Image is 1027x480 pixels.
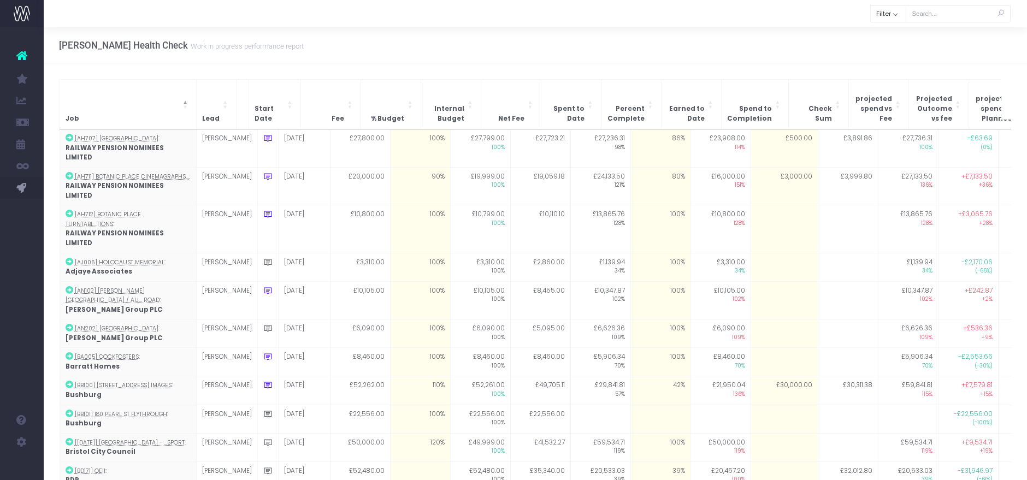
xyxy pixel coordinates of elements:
[481,79,541,129] th: Net Fee: Activate to sort: Activate to sort: Activate to sort: Activate to sort: Activate to sort...
[914,94,952,123] span: Projected Outcome vs fee
[576,295,625,304] span: 102%
[576,334,625,342] span: 109%
[697,390,745,399] span: 136%
[510,129,570,167] td: £27,723.21
[60,348,196,376] td: :
[944,267,993,275] span: (-66%)
[60,205,196,253] td: :
[884,295,932,304] span: 102%
[196,253,257,281] td: [PERSON_NAME]
[576,220,625,228] span: 128%
[570,205,630,253] td: £13,865.76
[878,205,938,253] td: £13,865.76
[965,286,993,296] span: +£242.87
[854,94,892,123] span: projected spend vs Fee
[690,205,751,253] td: £10,800.00
[75,173,189,181] abbr: [AH711] Botanic Place Cinemagraphs
[697,362,745,370] span: 70%
[66,390,102,399] strong: Bushburg
[697,220,745,228] span: 128%
[510,319,570,348] td: £5,095.00
[390,167,450,205] td: 90%
[727,104,772,123] span: Spend to Completion
[196,348,257,376] td: [PERSON_NAME]
[390,348,450,376] td: 100%
[697,144,745,152] span: 114%
[884,447,932,455] span: 119%
[878,348,938,376] td: £5,906.34
[278,281,330,319] td: [DATE]
[630,433,690,461] td: 100%
[944,295,993,304] span: +2%
[75,410,167,418] abbr: [BB101] 180 Pearl St Flythrough
[278,205,330,253] td: [DATE]
[975,94,1012,123] span: projected spend vs Planned
[278,129,330,167] td: [DATE]
[196,205,257,253] td: [PERSON_NAME]
[371,114,404,124] span: % Budget
[75,258,164,266] abbr: [AJ006] Holocaust Memorial
[570,319,630,348] td: £6,626.36
[60,79,196,129] th: Job: Activate to invert sorting: Activate to invert sorting: Activate to invert sorting: Activate...
[66,334,163,342] strong: [PERSON_NAME] Group PLC
[14,458,30,475] img: images/default_profile_image.png
[510,348,570,376] td: £8,460.00
[944,181,993,189] span: +36%
[66,210,141,228] abbr: [AH712] Botanic Place Turntable Animations
[510,167,570,205] td: £19,059.18
[450,405,510,433] td: £22,556.00
[510,433,570,461] td: £41,532.27
[870,5,906,22] button: Filter
[961,438,993,448] span: +£9,534.71
[751,129,818,167] td: £500.00
[576,267,625,275] span: 34%
[958,466,993,476] span: -£31,946.97
[66,447,135,456] strong: Bristol City Council
[330,348,390,376] td: £8,460.00
[278,253,330,281] td: [DATE]
[498,114,524,124] span: Net Fee
[66,267,132,276] strong: Adjaye Associates
[630,376,690,405] td: 42%
[954,410,993,419] span: -£22,556.00
[196,319,257,348] td: [PERSON_NAME]
[878,433,938,461] td: £59,534.71
[330,205,390,253] td: £10,800.00
[690,433,751,461] td: £50,000.00
[450,129,510,167] td: £27,799.00
[884,390,932,399] span: 115%
[330,167,390,205] td: £20,000.00
[961,172,993,182] span: +£7,133.50
[60,405,196,433] td: :
[630,167,690,205] td: 80%
[630,205,690,253] td: 100%
[75,467,105,475] abbr: [BD171] QEII
[601,79,661,129] th: Percent Complete: Activate to sort: Activate to sort: Activate to sort: Activate to sort: Activat...
[66,229,164,247] strong: RAILWAY PENSION NOMINEES LIMITED
[630,253,690,281] td: 100%
[278,433,330,461] td: [DATE]
[961,258,993,268] span: -£2,170.06
[570,129,630,167] td: £27,236.31
[255,104,284,123] span: Start Date
[196,167,257,205] td: [PERSON_NAME]
[690,376,751,405] td: £21,950.04
[196,405,257,433] td: [PERSON_NAME]
[456,295,505,304] span: 100%
[456,144,505,152] span: 100%
[690,129,751,167] td: £23,908.00
[721,79,788,129] th: Spend to Completion: Activate to sort: Activate to sort: Activate to sort: Activate to sort: Acti...
[330,129,390,167] td: £27,800.00
[878,129,938,167] td: £27,736.31
[884,144,932,152] span: 100%
[576,390,625,399] span: 57%
[697,334,745,342] span: 109%
[576,447,625,455] span: 119%
[944,220,993,228] span: +28%
[427,104,464,123] span: Internal Budget
[510,405,570,433] td: £22,556.00
[510,253,570,281] td: £2,860.00
[818,167,878,205] td: £3,999.80
[570,376,630,405] td: £29,841.81
[456,390,505,399] span: 100%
